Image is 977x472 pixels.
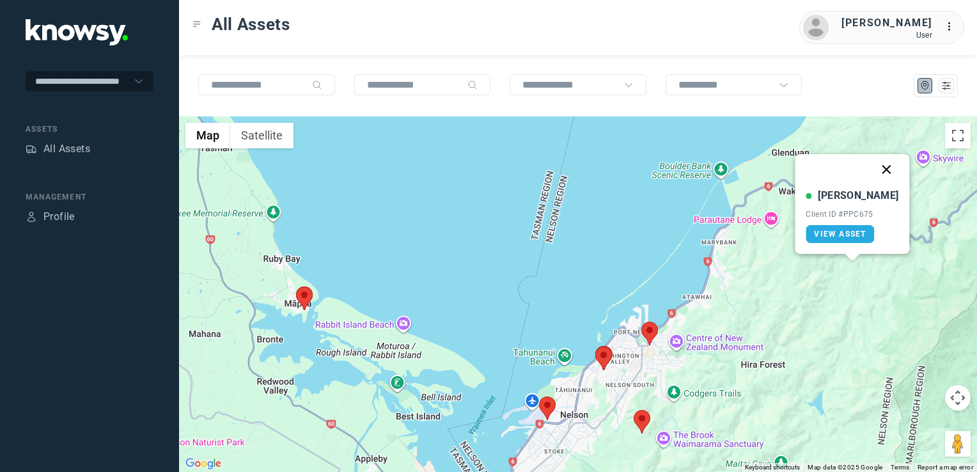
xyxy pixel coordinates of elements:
[818,188,898,203] div: [PERSON_NAME]
[467,80,478,90] div: Search
[941,80,952,91] div: List
[192,20,201,29] div: Toggle Menu
[945,385,971,411] button: Map camera controls
[745,463,800,472] button: Keyboard shortcuts
[841,31,932,40] div: User
[871,154,902,185] button: Close
[945,19,960,36] div: :
[945,19,960,35] div: :
[806,225,874,243] a: View Asset
[808,464,882,471] span: Map data ©2025 Google
[26,211,37,223] div: Profile
[803,15,829,40] img: avatar.png
[814,230,866,239] span: View Asset
[312,80,322,90] div: Search
[43,209,75,224] div: Profile
[919,80,931,91] div: Map
[945,431,971,457] button: Drag Pegman onto the map to open Street View
[806,210,898,219] div: Client ID #PPC675
[26,191,153,203] div: Management
[26,143,37,155] div: Assets
[185,123,230,148] button: Show street map
[945,123,971,148] button: Toggle fullscreen view
[212,13,290,36] span: All Assets
[26,123,153,135] div: Assets
[26,209,75,224] a: ProfileProfile
[26,19,128,45] img: Application Logo
[26,141,90,157] a: AssetsAll Assets
[946,22,958,31] tspan: ...
[891,464,910,471] a: Terms (opens in new tab)
[182,455,224,472] img: Google
[841,15,932,31] div: [PERSON_NAME]
[230,123,293,148] button: Show satellite imagery
[918,464,973,471] a: Report a map error
[43,141,90,157] div: All Assets
[182,455,224,472] a: Open this area in Google Maps (opens a new window)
